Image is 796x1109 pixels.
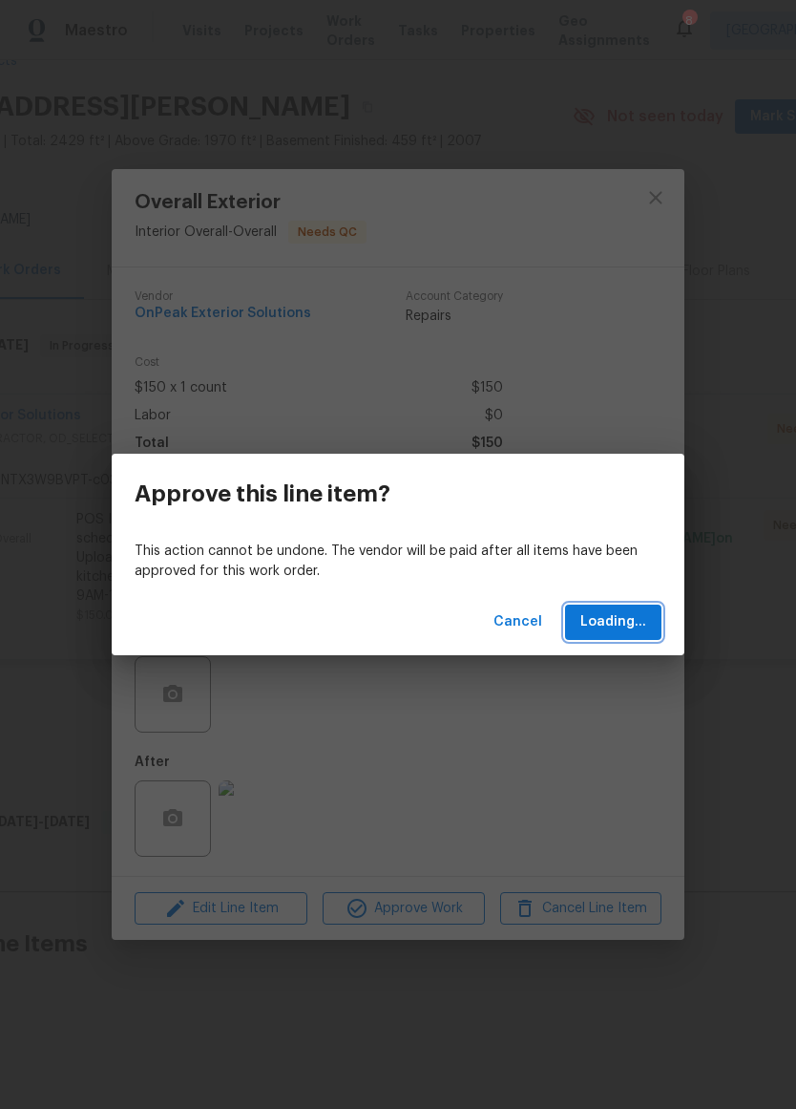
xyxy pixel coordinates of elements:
p: This action cannot be undone. The vendor will be paid after all items have been approved for this... [135,542,661,582]
span: Loading... [580,610,646,634]
h3: Approve this line item? [135,480,390,507]
button: Loading... [565,605,661,640]
button: Cancel [486,605,550,640]
span: Cancel [493,610,542,634]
